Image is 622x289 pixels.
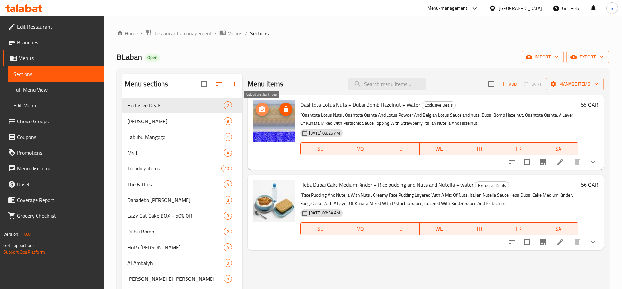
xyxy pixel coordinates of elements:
[127,212,224,220] div: LaZy Cat Cake BOX - 50% Off
[20,230,31,238] span: 1.0.0
[127,117,224,125] div: Elsah Eldah Empo
[17,165,99,172] span: Menu disclaimer
[462,224,496,233] span: TH
[551,80,598,88] span: Manage items
[224,181,232,188] span: 4
[383,144,417,154] span: TU
[340,142,380,155] button: MO
[475,182,509,189] span: Exclusive Deals
[300,142,340,155] button: SU
[538,142,578,155] button: SA
[197,77,211,91] span: Select all sections
[122,255,242,271] div: Al Ambalyh9
[224,101,232,109] div: items
[348,78,426,90] input: search
[300,180,474,189] span: Heba Dubai Cake Medium Kinder + Rice pudding and Nuts and Nutella + water
[499,5,542,12] div: [GEOGRAPHIC_DATA]
[127,259,224,267] span: Al Ambalyh
[422,224,457,233] span: WE
[250,30,269,37] span: Sections
[122,176,242,192] div: The Fattaka4
[224,117,232,125] div: items
[502,144,536,154] span: FR
[343,224,378,233] span: MO
[224,259,232,267] div: items
[122,208,242,224] div: LaZy Cat Cake BOX - 50% Off3
[224,243,232,251] div: items
[17,196,99,204] span: Coverage Report
[224,212,232,220] div: items
[13,70,99,78] span: Sections
[127,133,224,141] span: Labubu Mangogo
[585,154,601,170] button: show more
[499,222,539,235] button: FR
[122,129,242,145] div: Labubu Mangogo1
[224,213,232,219] span: 3
[224,133,232,141] div: items
[427,4,468,12] div: Menu-management
[459,222,499,235] button: TH
[420,222,460,235] button: WE
[245,30,247,37] li: /
[498,79,519,89] button: Add
[3,34,104,50] a: Branches
[127,243,224,251] span: HoPa [PERSON_NAME]
[541,144,576,154] span: SA
[127,117,224,125] span: [PERSON_NAME]
[140,30,143,37] li: /
[306,210,343,216] span: [DATE] 08:34 AM
[122,192,242,208] div: Dabadebo [PERSON_NAME]3
[122,145,242,161] div: M414
[303,144,337,154] span: SU
[224,244,232,251] span: 4
[569,234,585,250] button: delete
[3,230,19,238] span: Version:
[504,234,520,250] button: sort-choices
[581,100,598,109] h6: 55 QAR
[535,234,551,250] button: Branch-specific-item
[589,238,597,246] svg: Show Choices
[3,176,104,192] a: Upsell
[3,192,104,208] a: Coverage Report
[3,145,104,161] a: Promotions
[227,30,242,37] span: Menus
[127,196,224,204] span: Dabadebo [PERSON_NAME]
[485,77,498,91] span: Select section
[127,196,224,204] div: Dabadebo Landon
[224,134,232,140] span: 1
[502,224,536,233] span: FR
[125,79,168,89] h2: Menu sections
[522,51,564,63] button: import
[581,180,598,189] h6: 56 QAR
[127,101,224,109] span: Exclusive Deals
[541,224,576,233] span: SA
[17,117,99,125] span: Choice Groups
[214,30,217,37] li: /
[499,142,539,155] button: FR
[18,54,99,62] span: Menus
[3,248,45,256] a: Support.OpsPlatform
[420,142,460,155] button: WE
[117,30,138,37] a: Home
[122,239,242,255] div: HoPa [PERSON_NAME]4
[504,154,520,170] button: sort-choices
[253,100,295,142] img: Qashtota Lotus Nuts + Dubai Bomb Hazelnut + Water
[585,234,601,250] button: show more
[211,76,227,92] span: Sort sections
[8,98,104,113] a: Edit Menu
[3,208,104,224] a: Grocery Checklist
[127,275,224,283] div: Donya El Roz
[127,180,224,188] span: The Fattaka
[300,100,420,110] span: Qashtota Lotus Nuts + Dubai Bomb Hazelnut + Water
[248,79,284,89] h2: Menu items
[224,150,232,156] span: 4
[475,181,509,189] div: Exclusive Deals
[122,161,242,176] div: Trending items10
[224,260,232,266] span: 9
[122,271,242,287] div: [PERSON_NAME] El [PERSON_NAME]9
[3,19,104,34] a: Edit Restaurant
[117,29,609,38] nav: breadcrumb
